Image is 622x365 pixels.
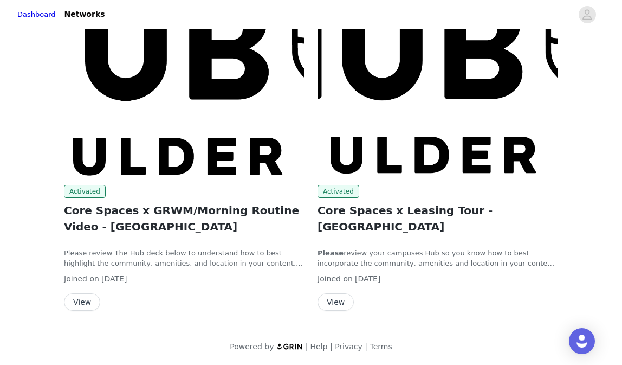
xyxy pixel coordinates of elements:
span: Powered by [230,342,274,351]
div: review your campuses Hub so you know how to best incorporate the community, amenities and locatio... [318,248,558,269]
span: Joined on [318,274,353,283]
div: Please review The Hub deck below to understand how to best highlight the community, amenities, an... [64,248,304,269]
h2: Core Spaces x GRWM/Morning Routine Video - [GEOGRAPHIC_DATA] [64,202,304,235]
img: logo [276,343,303,350]
a: View [64,298,100,306]
a: Privacy [335,342,362,351]
span: Joined on [64,274,99,283]
span: Activated [64,185,106,198]
a: View [318,298,354,306]
span: | [306,342,308,351]
a: Terms [370,342,392,351]
span: | [365,342,367,351]
span: | [330,342,333,351]
div: Open Intercom Messenger [569,328,595,354]
h2: Core Spaces x Leasing Tour - [GEOGRAPHIC_DATA] [318,202,558,235]
button: View [64,293,100,311]
a: Networks [58,2,112,27]
button: View [318,293,354,311]
a: Dashboard [17,9,56,20]
span: Activated [318,185,359,198]
strong: Please [318,249,344,257]
span: [DATE] [101,274,127,283]
div: avatar [582,6,592,23]
span: [DATE] [355,274,380,283]
a: Help [310,342,328,351]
